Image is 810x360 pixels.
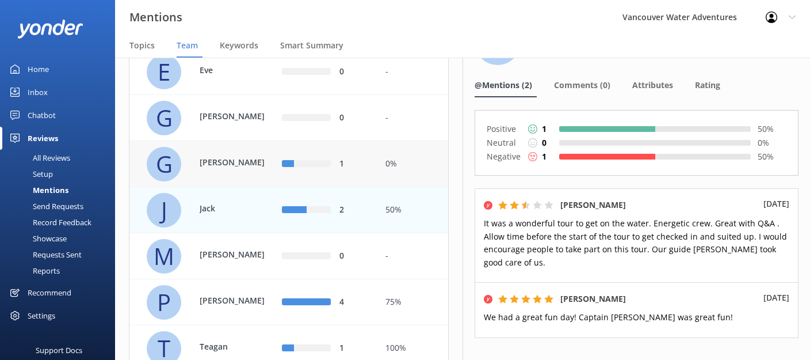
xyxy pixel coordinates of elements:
[147,239,181,274] div: M
[7,214,91,230] div: Record Feedback
[339,112,368,124] div: 0
[129,40,155,51] span: Topics
[147,147,181,181] div: G
[129,233,449,279] div: row
[147,193,181,228] div: J
[758,123,786,135] p: 50 %
[560,293,626,305] h5: [PERSON_NAME]
[7,198,115,214] a: Send Requests
[7,166,115,182] a: Setup
[7,230,115,247] a: Showcase
[385,158,440,170] div: 0%
[484,312,733,323] span: We had a great fun day! Captain [PERSON_NAME] was great fun!
[475,79,532,91] span: @Mentions (2)
[28,304,55,327] div: Settings
[200,202,274,215] p: Jack
[7,150,70,166] div: All Reviews
[7,150,115,166] a: All Reviews
[7,230,67,247] div: Showcase
[129,141,449,187] div: row
[542,150,547,163] p: 1
[7,182,68,198] div: Mentions
[385,66,440,78] div: -
[339,66,368,78] div: 0
[758,150,786,163] p: 50 %
[487,150,521,164] p: Negative
[484,218,787,267] span: It was a wonderful tour to get on the water. Energetic crew. Great with Q&A . Allow time before t...
[560,199,626,211] h5: [PERSON_NAME]
[147,55,181,89] div: E
[129,95,449,141] div: row
[385,204,440,217] div: 50%
[129,279,449,325] div: row
[7,263,115,279] a: Reports
[339,250,368,263] div: 0
[28,58,49,81] div: Home
[487,122,521,136] p: Positive
[7,214,115,230] a: Record Feedback
[147,101,181,135] div: G
[339,342,368,355] div: 1
[7,182,115,198] a: Mentions
[129,49,449,95] div: row
[385,112,440,124] div: -
[200,248,274,261] p: [PERSON_NAME]
[200,156,274,169] p: [PERSON_NAME]
[7,166,53,182] div: Setup
[28,81,48,104] div: Inbox
[758,137,786,149] p: 0 %
[763,291,789,304] p: [DATE]
[129,187,449,233] div: row
[28,127,58,150] div: Reviews
[200,294,274,307] p: [PERSON_NAME]
[220,40,258,51] span: Keywords
[7,247,115,263] a: Requests Sent
[177,40,198,51] span: Team
[385,250,440,263] div: -
[695,79,720,91] span: Rating
[385,342,440,355] div: 100%
[554,79,610,91] span: Comments (0)
[200,110,274,123] p: [PERSON_NAME]
[129,8,182,26] h3: Mentions
[385,296,440,309] div: 75%
[339,204,368,217] div: 2
[147,285,181,320] div: P
[7,263,60,279] div: Reports
[339,296,368,309] div: 4
[339,158,368,170] div: 1
[7,247,82,263] div: Requests Sent
[632,79,673,91] span: Attributes
[7,198,83,214] div: Send Requests
[542,137,547,149] p: 0
[200,340,274,353] p: Teagan
[280,40,343,51] span: Smart Summary
[200,64,274,77] p: Eve
[28,281,71,304] div: Recommend
[763,198,789,210] p: [DATE]
[487,136,521,150] p: Neutral
[17,20,83,39] img: yonder-white-logo.png
[28,104,56,127] div: Chatbot
[542,123,547,135] p: 1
